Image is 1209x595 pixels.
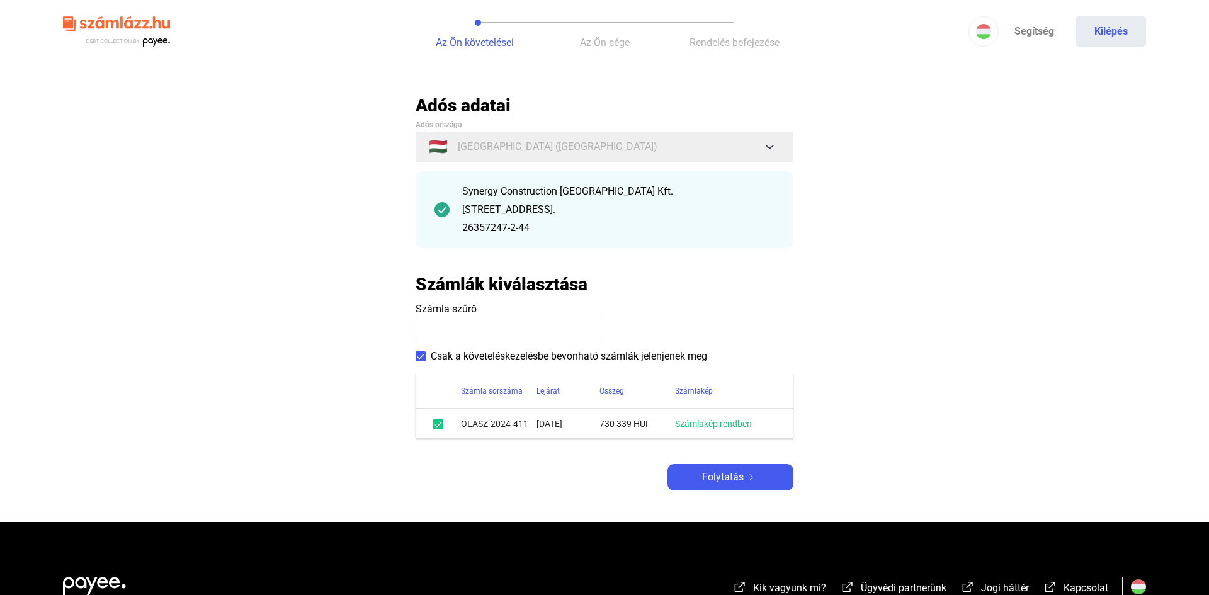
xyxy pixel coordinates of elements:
[675,383,778,399] div: Számlakép
[536,383,560,399] div: Lejárat
[580,37,630,48] span: Az Ön cége
[1043,581,1058,593] img: external-link-white
[416,94,793,116] h2: Adós adatai
[753,582,826,594] span: Kik vagyunk mi?
[968,16,999,47] button: HU
[999,16,1069,47] a: Segítség
[981,582,1029,594] span: Jogi háttér
[690,37,780,48] span: Rendelés befejezése
[732,581,747,593] img: external-link-white
[458,139,657,154] span: [GEOGRAPHIC_DATA] ([GEOGRAPHIC_DATA])
[431,349,707,364] span: Csak a követeléskezelésbe bevonható számlák jelenjenek meg
[702,470,744,485] span: Folytatás
[63,11,170,52] img: szamlazzhu-logo
[462,202,775,217] div: [STREET_ADDRESS].
[434,202,450,217] img: checkmark-darker-green-circle
[675,419,752,429] a: Számlakép rendben
[462,220,775,235] div: 26357247-2-44
[744,474,759,480] img: arrow-right-white
[1076,16,1146,47] button: Kilépés
[461,383,536,399] div: Számla sorszáma
[436,37,514,48] span: Az Ön követelései
[599,383,624,399] div: Összeg
[667,464,793,490] button: Folytatásarrow-right-white
[416,132,793,162] button: 🇭🇺[GEOGRAPHIC_DATA] ([GEOGRAPHIC_DATA])
[675,383,713,399] div: Számlakép
[1131,579,1146,594] img: HU.svg
[536,409,599,439] td: [DATE]
[416,120,462,129] span: Adós országa
[840,581,855,593] img: external-link-white
[976,24,991,39] img: HU
[1064,582,1108,594] span: Kapcsolat
[536,383,599,399] div: Lejárat
[416,273,587,295] h2: Számlák kiválasztása
[429,139,448,154] span: 🇭🇺
[861,582,946,594] span: Ügyvédi partnerünk
[462,184,775,199] div: Synergy Construction [GEOGRAPHIC_DATA] Kft.
[599,409,675,439] td: 730 339 HUF
[960,581,975,593] img: external-link-white
[461,383,523,399] div: Számla sorszáma
[461,409,536,439] td: OLASZ-2024-411
[599,383,675,399] div: Összeg
[416,303,477,315] span: Számla szűrő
